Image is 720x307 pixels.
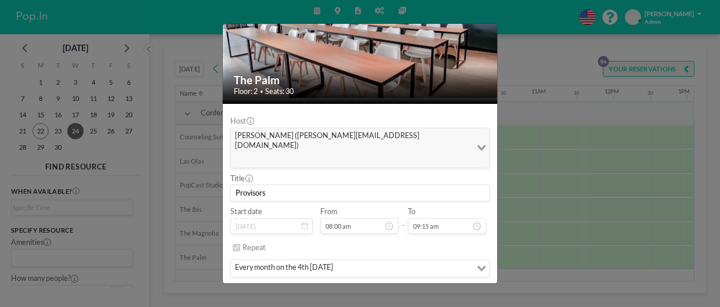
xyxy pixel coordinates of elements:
h2: The Palm [234,73,487,87]
label: Title [230,174,252,183]
input: Search for option [232,153,470,165]
input: (No title) [231,185,489,201]
label: Host [230,117,254,126]
label: From [320,207,337,216]
input: Search for option [336,262,470,275]
span: every month on the 4th [DATE] [233,262,335,275]
span: [PERSON_NAME] ([PERSON_NAME][EMAIL_ADDRESS][DOMAIN_NAME]) [233,131,469,151]
label: To [408,207,415,216]
span: • [260,88,263,95]
div: Search for option [231,128,489,168]
label: Repeat [243,243,266,252]
div: Search for option [231,260,489,277]
span: - [402,210,404,230]
span: Seats: 30 [265,87,294,96]
span: Floor: 2 [234,87,258,96]
label: Start date [230,207,262,216]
